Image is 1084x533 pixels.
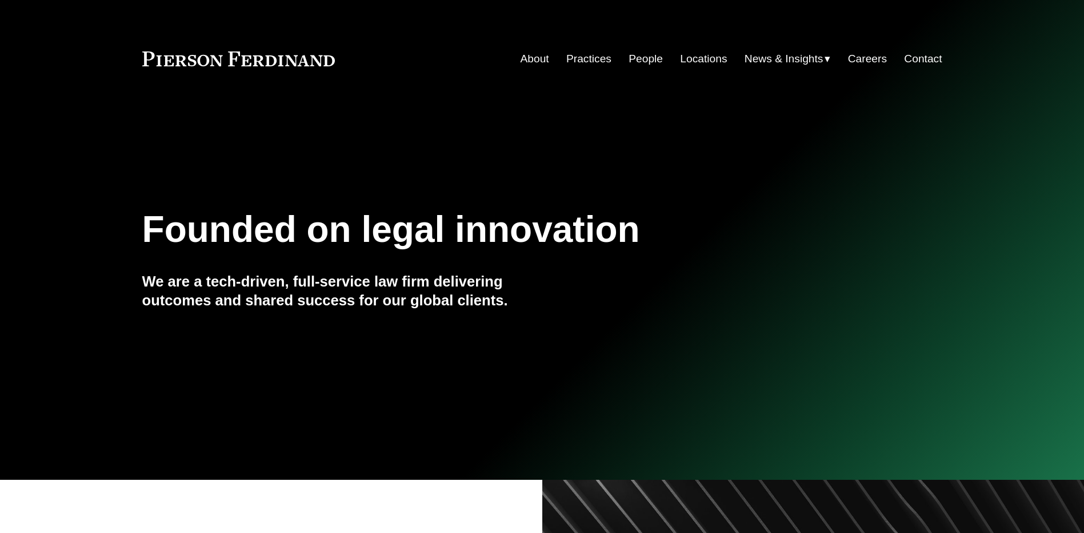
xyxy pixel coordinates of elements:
a: folder dropdown [745,48,831,70]
a: Contact [904,48,942,70]
a: Careers [848,48,887,70]
a: Locations [680,48,727,70]
span: News & Insights [745,49,823,69]
a: Practices [566,48,611,70]
a: About [521,48,549,70]
h1: Founded on legal innovation [142,209,809,250]
a: People [629,48,663,70]
h4: We are a tech-driven, full-service law firm delivering outcomes and shared success for our global... [142,272,542,309]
